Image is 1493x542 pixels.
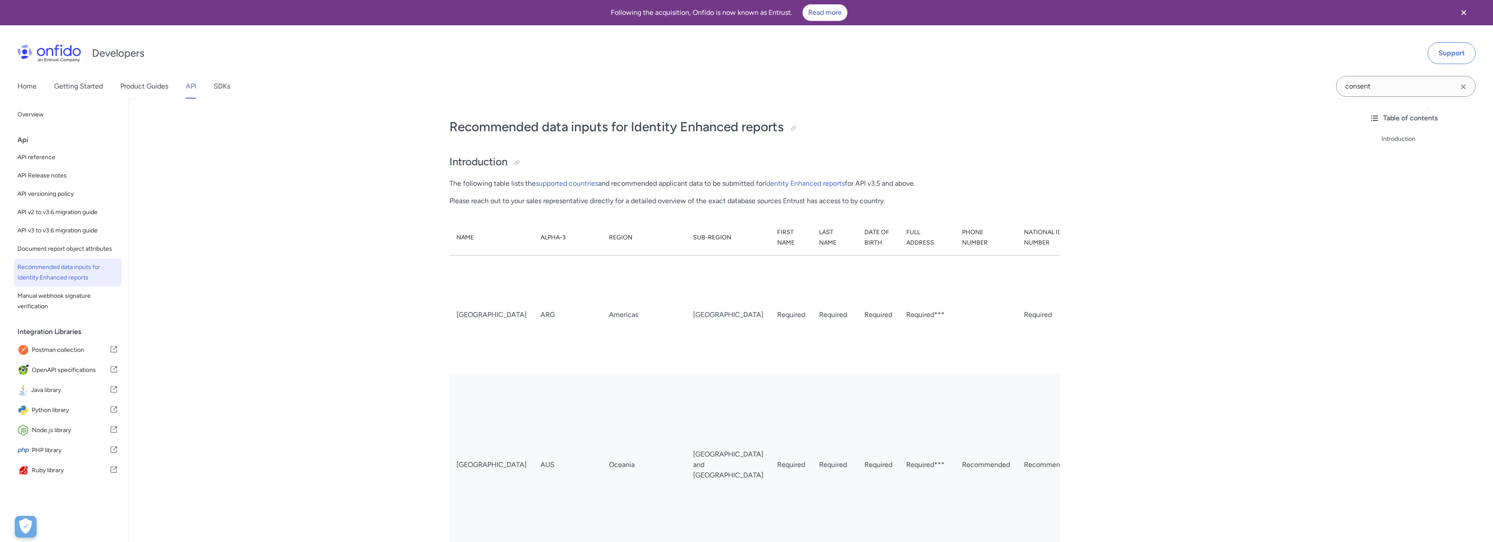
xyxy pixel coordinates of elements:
img: IconJava library [17,384,31,396]
button: Open Preferences [15,516,37,538]
th: Alpha-3 [534,220,602,256]
a: Recommended data inputs for Identity Enhanced reports [14,259,122,286]
p: The following table lists the and recommended applicant data to be submitted for for API v3.5 and... [449,178,1042,189]
p: Please reach out to your sales representative directly for a detailed overview of the exact datab... [449,196,1042,206]
td: Required [857,255,899,374]
button: Close banner [1448,2,1480,24]
th: National ID Number [1017,220,1079,256]
a: Getting Started [54,74,103,99]
img: IconRuby library [17,464,32,477]
a: Product Guides [120,74,168,99]
a: IconJava libraryJava library [14,381,122,400]
a: SDKs [214,74,230,99]
span: API v2 to v3.6 migration guide [17,207,118,218]
span: Ruby library [32,464,109,477]
a: IconOpenAPI specificationsOpenAPI specifications [14,361,122,380]
svg: Close banner [1459,7,1469,18]
th: Sub-Region [686,220,770,256]
span: Java library [31,384,109,396]
a: Support [1428,42,1476,64]
a: Overview [14,106,122,123]
a: API versioning policy [14,185,122,203]
a: supported countries [536,179,598,187]
th: Date of Birth [857,220,899,256]
th: Last Name [812,220,857,256]
a: Identity Enhanced reports [765,179,845,187]
img: IconPHP library [17,444,32,457]
span: Postman collection [32,344,109,356]
div: Api [17,131,125,149]
span: API v3 to v3.6 migration guide [17,225,118,236]
input: Onfido search input field [1336,76,1476,97]
a: IconPHP libraryPHP library [14,441,122,460]
a: API v3 to v3.6 migration guide [14,222,122,239]
h1: Developers [92,46,144,60]
span: Overview [17,109,118,120]
a: API Release notes [14,167,122,184]
svg: Clear search field button [1458,82,1469,92]
span: API Release notes [17,170,118,181]
span: API versioning policy [17,189,118,199]
a: IconNode.js libraryNode.js library [14,421,122,440]
a: API [186,74,196,99]
a: Manual webhook signature verification [14,287,122,315]
a: API reference [14,149,122,166]
th: First Name [770,220,812,256]
span: OpenAPI specifications [32,364,109,376]
td: [GEOGRAPHIC_DATA] [449,255,534,374]
th: Full Address [899,220,955,256]
a: IconRuby libraryRuby library [14,461,122,480]
h2: Introduction [449,155,1042,170]
td: [GEOGRAPHIC_DATA] [686,255,770,374]
a: Home [17,74,37,99]
div: Following the acquisition, Onfido is now known as Entrust. [10,4,1448,21]
span: Document report object attributes [17,244,118,254]
img: IconPostman collection [17,344,32,356]
td: Required [770,255,812,374]
a: API v2 to v3.6 migration guide [14,204,122,221]
span: Recommended data inputs for Identity Enhanced reports [17,262,118,283]
td: Americas [602,255,686,374]
span: Python library [32,404,109,416]
th: Name [449,220,534,256]
span: Manual webhook signature verification [17,291,118,312]
span: Node.js library [32,424,109,436]
img: IconOpenAPI specifications [17,364,32,376]
a: IconPython libraryPython library [14,401,122,420]
img: IconPython library [17,404,32,416]
span: PHP library [32,444,109,457]
div: Cookie Preferences [15,516,37,538]
img: Onfido Logo [17,44,81,62]
td: Required [812,255,857,374]
a: IconPostman collectionPostman collection [14,341,122,360]
a: Document report object attributes [14,240,122,258]
a: Introduction [1381,134,1486,144]
span: API reference [17,152,118,163]
td: ARG [534,255,602,374]
td: Required [1017,255,1079,374]
img: IconNode.js library [17,424,32,436]
h1: Recommended data inputs for Identity Enhanced reports [449,118,1042,136]
th: Region [602,220,686,256]
div: Integration Libraries [17,323,125,341]
th: Phone Number [955,220,1017,256]
a: Read more [803,4,847,21]
div: Table of contents [1369,113,1486,123]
